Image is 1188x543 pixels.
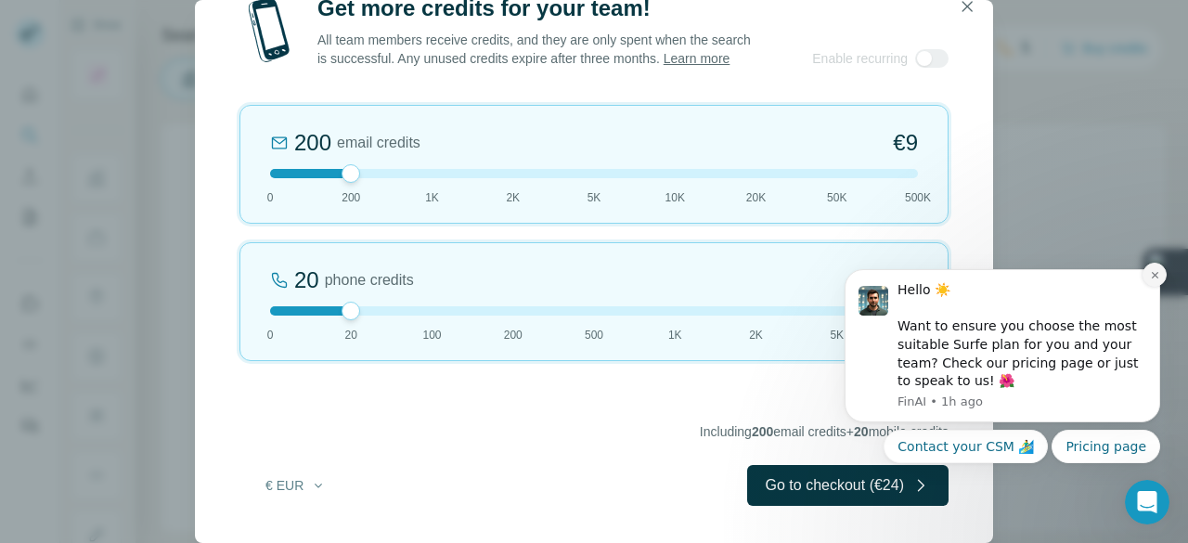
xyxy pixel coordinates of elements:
[422,327,441,343] span: 100
[585,327,603,343] span: 500
[325,269,414,291] span: phone credits
[239,391,949,420] h2: Total €24
[425,189,439,206] span: 1K
[827,189,846,206] span: 50K
[905,189,931,206] span: 500K
[337,132,420,154] span: email credits
[749,327,763,343] span: 2K
[817,211,1188,493] iframe: Intercom notifications message
[267,327,274,343] span: 0
[893,128,918,158] span: €9
[664,51,730,66] a: Learn more
[506,189,520,206] span: 2K
[1125,480,1169,524] iframe: Intercom live chat
[342,189,360,206] span: 200
[700,424,949,439] span: Including email credits + mobile credits
[294,265,319,295] div: 20
[747,465,949,506] button: Go to checkout (€24)
[345,327,357,343] span: 20
[588,189,601,206] span: 5K
[504,327,523,343] span: 200
[252,469,339,502] button: € EUR
[267,189,274,206] span: 0
[746,189,766,206] span: 20K
[294,128,331,158] div: 200
[812,49,908,68] span: Enable recurring
[665,189,685,206] span: 10K
[752,424,773,439] span: 200
[317,31,753,68] p: All team members receive credits, and they are only spent when the search is successful. Any unus...
[668,327,682,343] span: 1K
